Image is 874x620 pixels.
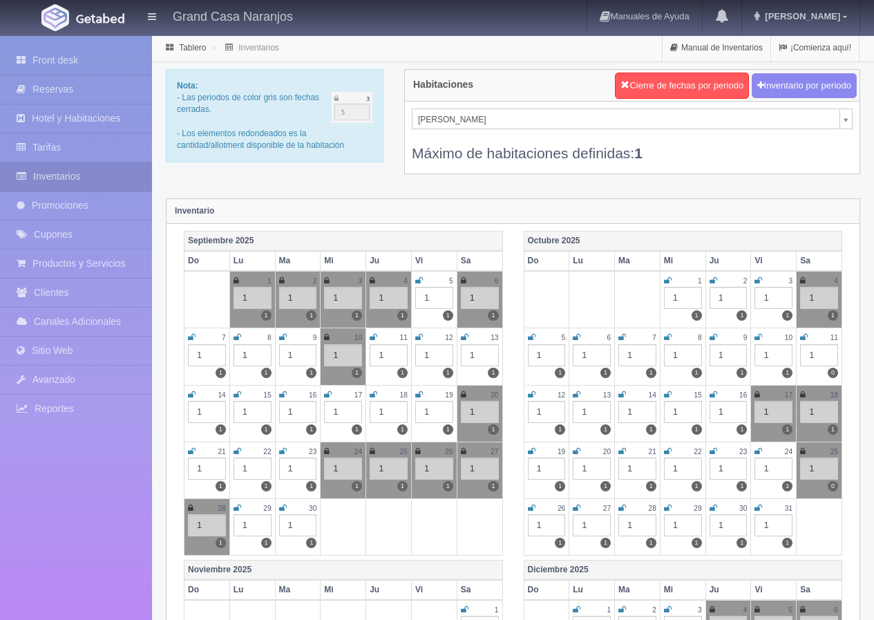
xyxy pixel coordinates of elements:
[828,310,838,321] label: 1
[698,277,702,285] small: 1
[415,458,453,480] div: 1
[771,35,859,62] a: ¡Comienza aquí!
[306,538,316,548] label: 1
[279,344,317,366] div: 1
[607,334,611,341] small: 6
[603,391,611,399] small: 13
[634,145,643,161] b: 1
[739,505,747,512] small: 30
[830,334,838,341] small: 11
[797,251,842,271] th: Sa
[652,334,656,341] small: 7
[415,401,453,423] div: 1
[692,368,702,378] label: 1
[309,505,316,512] small: 30
[415,287,453,309] div: 1
[789,277,793,285] small: 3
[400,334,408,341] small: 11
[313,334,317,341] small: 9
[275,251,321,271] th: Ma
[184,560,503,580] th: Noviembre 2025
[370,287,408,309] div: 1
[279,401,317,423] div: 1
[710,344,748,366] div: 1
[528,514,566,536] div: 1
[445,391,453,399] small: 19
[828,368,838,378] label: 0
[743,606,748,614] small: 4
[751,580,797,600] th: Vi
[558,505,565,512] small: 26
[234,287,272,309] div: 1
[664,514,702,536] div: 1
[573,514,611,536] div: 1
[705,251,751,271] th: Ju
[352,310,362,321] label: 1
[698,334,702,341] small: 8
[457,251,502,271] th: Sa
[261,424,272,435] label: 1
[188,514,226,536] div: 1
[743,277,748,285] small: 2
[737,481,747,491] label: 1
[263,448,271,455] small: 22
[785,448,792,455] small: 24
[618,344,656,366] div: 1
[646,424,656,435] label: 1
[234,401,272,423] div: 1
[603,505,611,512] small: 27
[261,368,272,378] label: 1
[229,251,275,271] th: Lu
[834,277,838,285] small: 4
[737,310,747,321] label: 1
[306,424,316,435] label: 1
[789,606,793,614] small: 5
[461,344,499,366] div: 1
[397,310,408,321] label: 1
[615,580,661,600] th: Ma
[603,448,611,455] small: 20
[397,368,408,378] label: 1
[694,505,701,512] small: 29
[234,344,272,366] div: 1
[397,481,408,491] label: 1
[751,251,797,271] th: Vi
[234,514,272,536] div: 1
[573,401,611,423] div: 1
[461,287,499,309] div: 1
[188,401,226,423] div: 1
[618,458,656,480] div: 1
[218,505,225,512] small: 28
[761,11,840,21] span: [PERSON_NAME]
[710,514,748,536] div: 1
[324,458,362,480] div: 1
[179,43,206,53] a: Tablero
[267,277,272,285] small: 1
[400,448,408,455] small: 25
[397,424,408,435] label: 1
[491,391,498,399] small: 20
[528,344,566,366] div: 1
[443,368,453,378] label: 1
[449,277,453,285] small: 5
[664,458,702,480] div: 1
[216,481,226,491] label: 1
[366,251,412,271] th: Ju
[555,368,565,378] label: 1
[737,368,747,378] label: 1
[646,538,656,548] label: 1
[607,606,611,614] small: 1
[660,580,705,600] th: Mi
[263,505,271,512] small: 29
[573,458,611,480] div: 1
[491,334,498,341] small: 13
[649,391,656,399] small: 14
[488,368,498,378] label: 1
[411,580,457,600] th: Vi
[710,401,748,423] div: 1
[415,344,453,366] div: 1
[321,580,366,600] th: Mi
[652,606,656,614] small: 2
[743,334,748,341] small: 9
[692,424,702,435] label: 1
